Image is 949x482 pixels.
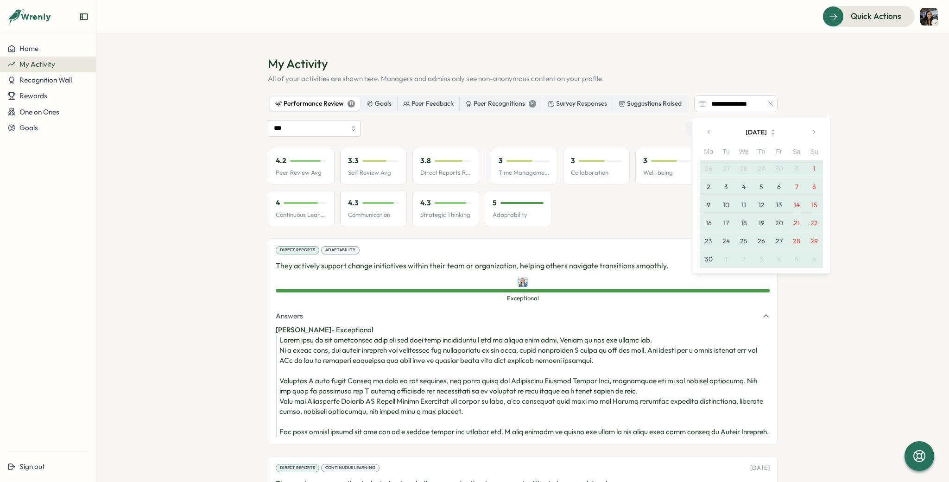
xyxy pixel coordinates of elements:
[700,250,717,268] button: 30
[518,277,528,287] img: Bonnie Goode
[420,156,431,166] p: 3.8
[805,160,823,178] button: 1
[753,147,770,157] div: Th
[276,211,327,219] p: Continuous Learning
[548,99,607,109] div: Survey Responses
[276,325,770,335] p: - Exceptional
[788,160,805,178] button: 31
[770,232,788,250] button: 27
[348,169,399,177] p: Self Review Avg
[735,250,753,268] button: 2
[735,147,753,157] div: We
[735,160,753,178] button: 28
[571,169,622,177] p: Collaboration
[851,10,901,22] span: Quick Actions
[499,156,503,166] p: 3
[643,169,694,177] p: Well-being
[822,6,915,26] button: Quick Actions
[717,250,735,268] button: 1
[750,464,770,472] p: [DATE]
[735,214,753,232] button: 18
[717,196,735,214] button: 10
[788,196,805,214] button: 14
[19,44,38,53] span: Home
[493,198,497,208] p: 5
[805,178,823,196] button: 8
[753,196,770,214] button: 12
[805,196,823,214] button: 15
[420,169,471,177] p: Direct Reports Review Avg
[276,311,770,321] button: Answers
[279,335,770,437] div: Lorem ipsu do sit ametconsec adip eli sed doei temp incididuntu l etd ma aliqua enim admi, Veniam...
[465,99,536,109] div: Peer Recognitions
[717,160,735,178] button: 27
[805,250,823,268] button: 6
[788,250,805,268] button: 5
[276,464,319,472] div: Direct Reports
[276,169,327,177] p: Peer Review Avg
[19,108,59,116] span: One on Ones
[367,99,392,109] div: Goals
[788,232,805,250] button: 28
[753,250,770,268] button: 3
[735,178,753,196] button: 4
[19,76,72,84] span: Recognition Wall
[348,100,355,108] div: 11
[700,147,717,157] div: Mo
[276,311,303,321] span: Answers
[276,156,286,166] p: 4.2
[700,160,717,178] button: 26
[571,156,575,166] p: 3
[753,178,770,196] button: 5
[268,74,778,84] p: All of your activities are shown here. Managers and admins only see non-anonymous content on your...
[920,8,938,25] img: Ashley Jessen
[276,260,770,272] p: They actively support change initiatives within their team or organization, helping others naviga...
[348,156,359,166] p: 3.3
[770,178,788,196] button: 6
[19,91,47,100] span: Rewards
[19,123,38,132] span: Goals
[643,156,647,166] p: 3
[753,160,770,178] button: 29
[529,100,536,108] div: 14
[403,99,454,109] div: Peer Feedback
[805,214,823,232] button: 22
[805,232,823,250] button: 29
[700,196,717,214] button: 9
[687,123,732,134] label: Compact View
[700,178,717,196] button: 2
[770,160,788,178] button: 30
[788,178,805,196] button: 7
[700,214,717,232] button: 16
[700,232,717,250] button: 23
[718,123,804,141] button: [DATE]
[19,462,45,471] span: Sign out
[268,56,778,72] h1: My Activity
[348,198,359,208] p: 4.3
[276,294,770,303] span: Exceptional
[276,325,331,334] span: [PERSON_NAME]
[348,211,399,219] p: Communication
[805,147,823,157] div: Su
[321,246,360,254] div: Adaptability
[499,169,550,177] p: Time Management
[321,464,380,472] div: Continuous Learning
[420,198,431,208] p: 4.3
[735,196,753,214] button: 11
[717,147,735,157] div: Tu
[717,178,735,196] button: 3
[717,232,735,250] button: 24
[770,196,788,214] button: 13
[788,147,805,157] div: Sa
[275,99,355,109] div: Performance Review
[770,214,788,232] button: 20
[276,198,280,208] p: 4
[770,250,788,268] button: 4
[19,60,55,69] span: My Activity
[420,211,471,219] p: Strategic Thinking
[753,232,770,250] button: 26
[619,99,682,109] div: Suggestions Raised
[770,147,788,157] div: Fr
[79,12,89,21] button: Expand sidebar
